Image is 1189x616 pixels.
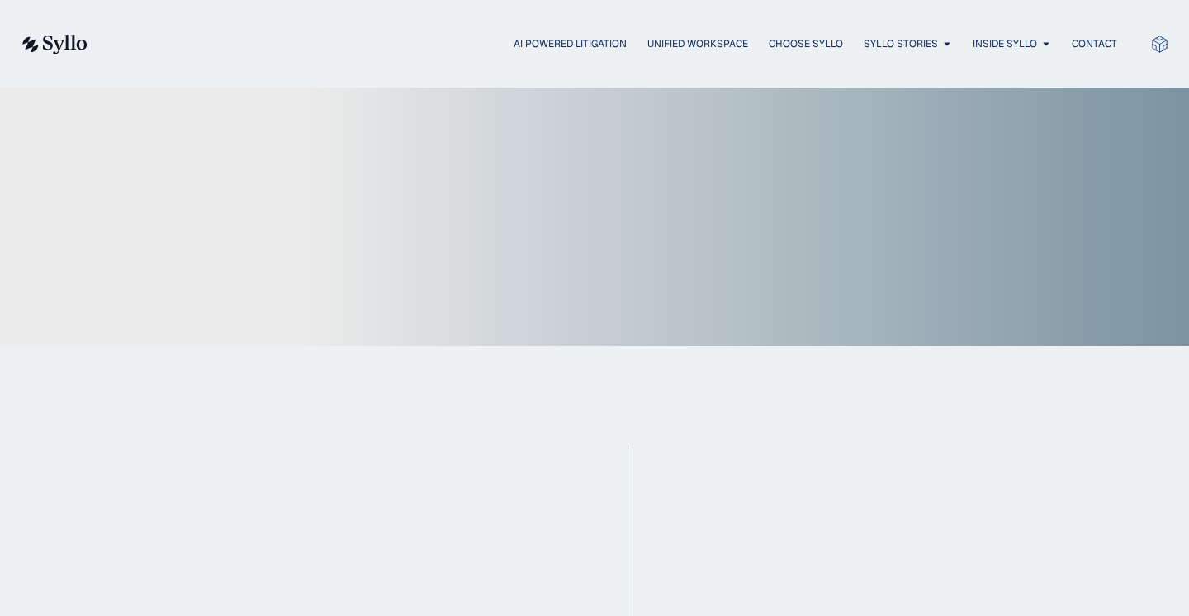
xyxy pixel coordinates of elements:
[121,36,1117,52] div: Menu Toggle
[121,36,1117,52] nav: Menu
[864,36,938,51] a: Syllo Stories
[647,36,748,51] a: Unified Workspace
[973,36,1037,51] a: Inside Syllo
[769,36,843,51] a: Choose Syllo
[514,36,627,51] a: AI Powered Litigation
[1072,36,1117,51] a: Contact
[20,35,88,54] img: syllo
